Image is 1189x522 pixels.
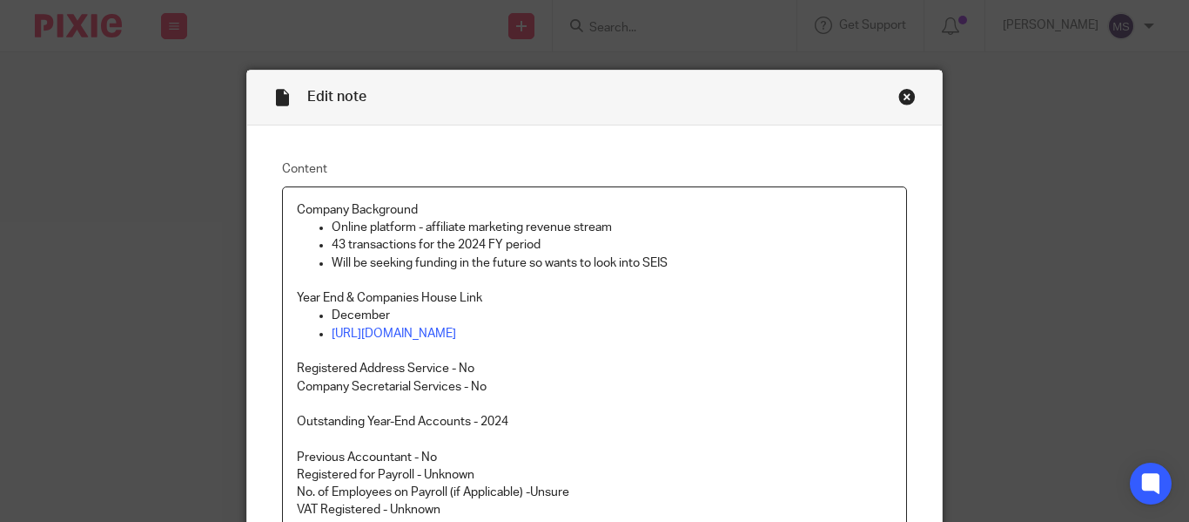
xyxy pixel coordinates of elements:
[297,413,892,430] p: Outstanding Year-End Accounts - 2024
[297,466,892,484] p: Registered for Payroll - Unknown
[297,484,892,501] p: No. of Employees on Payroll (if Applicable) -Unsure
[332,219,892,236] p: Online platform - affiliate marketing revenue stream
[332,307,892,324] p: December
[297,501,892,519] p: VAT Registered - Unknown
[297,378,892,396] p: Company Secretarial Services - No
[307,90,366,104] span: Edit note
[332,236,892,254] p: 43 transactions for the 2024 FY period
[297,201,892,219] p: Company Background
[297,289,892,307] p: Year End & Companies House Link
[332,254,892,272] p: Will be seeking funding in the future so wants to look into SEIS
[297,360,892,377] p: Registered Address Service - No
[282,160,907,178] label: Content
[898,88,916,105] div: Close this dialog window
[332,328,456,340] a: [URL][DOMAIN_NAME]
[297,449,892,466] p: Previous Accountant - No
